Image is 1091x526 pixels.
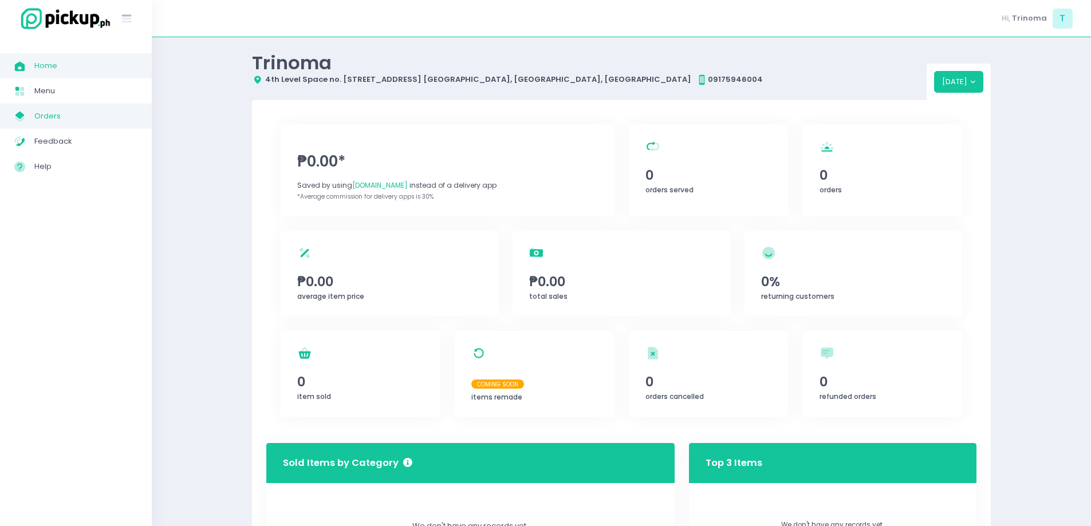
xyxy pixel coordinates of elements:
h3: Sold Items by Category [283,456,412,470]
span: orders cancelled [645,391,704,401]
span: average item price [297,291,364,301]
a: ₱0.00total sales [513,231,730,317]
a: 0item sold [281,331,440,417]
span: orders served [645,185,694,195]
span: orders [820,185,842,195]
a: 0refunded orders [802,331,962,417]
div: Saved by using instead of a delivery app [297,180,597,191]
span: [DOMAIN_NAME] [352,180,408,190]
span: Hi, [1002,13,1010,24]
img: logo [14,6,112,31]
span: ₱0.00 [297,272,482,291]
a: 0orders [802,124,962,216]
span: ₱0.00 [529,272,714,291]
span: refunded orders [820,391,876,401]
a: 0%returning customers [745,231,962,317]
div: Trinoma [252,52,927,74]
span: 0 [820,165,946,185]
span: 0% [761,272,946,291]
span: Coming Soon [471,379,524,389]
span: total sales [529,291,568,301]
span: ₱0.00* [297,151,597,173]
span: T [1053,9,1073,29]
a: ₱0.00average item price [281,231,498,317]
span: Trinoma [1012,13,1047,24]
span: Menu [34,84,137,98]
div: 4th Level Space no. [STREET_ADDRESS] [GEOGRAPHIC_DATA], [GEOGRAPHIC_DATA], [GEOGRAPHIC_DATA] 0917... [252,74,927,85]
span: 0 [297,372,423,391]
span: Home [34,58,137,73]
span: Orders [34,109,137,124]
span: item sold [297,391,331,401]
span: 0 [645,165,771,185]
a: 0orders served [629,124,789,216]
button: [DATE] [934,71,984,93]
span: items remade [471,392,522,402]
span: Feedback [34,134,137,149]
span: 0 [820,372,946,391]
h3: Top 3 Items [706,446,762,479]
span: Help [34,159,137,174]
span: *Average commission for delivery apps is 30% [297,192,434,201]
a: 0orders cancelled [629,331,789,417]
span: 0 [645,372,771,391]
span: returning customers [761,291,834,301]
